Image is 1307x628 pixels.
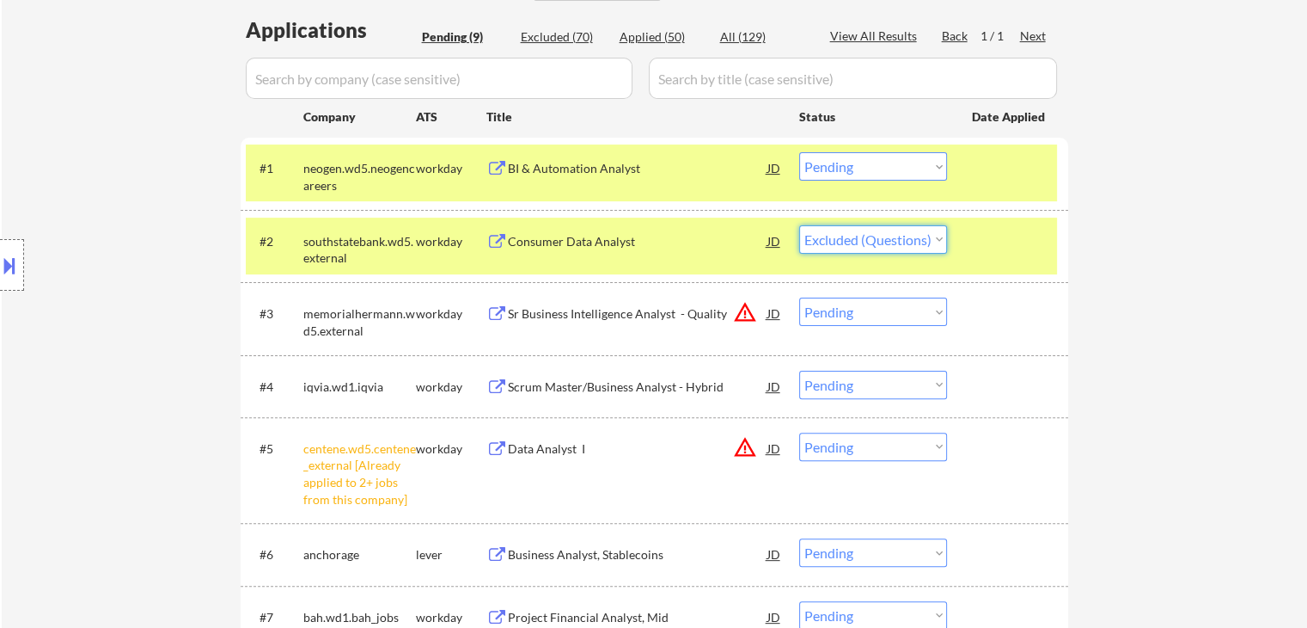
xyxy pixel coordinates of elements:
button: warning_amber [733,300,757,324]
div: Back [942,28,969,45]
div: Next [1020,28,1047,45]
div: Pending (9) [422,28,508,46]
div: #6 [260,546,290,563]
div: #7 [260,609,290,626]
div: neogen.wd5.neogencareers [303,160,416,194]
div: JD [766,152,783,183]
div: Date Applied [972,108,1047,126]
div: Excluded (70) [521,28,607,46]
div: Business Analyst, Stablecoins [508,546,767,563]
div: JD [766,298,783,329]
div: JD [766,371,783,402]
div: ATS [416,108,486,126]
div: workday [416,160,486,177]
div: Consumer Data Analyst [508,233,767,250]
div: 1 / 1 [980,28,1020,45]
div: bah.wd1.bah_jobs [303,609,416,626]
div: All (129) [720,28,806,46]
div: JD [766,433,783,464]
div: workday [416,440,486,458]
div: workday [416,233,486,250]
div: workday [416,609,486,626]
div: workday [416,379,486,396]
div: Title [486,108,783,126]
div: Company [303,108,416,126]
div: #5 [260,440,290,458]
input: Search by title (case sensitive) [649,58,1057,99]
div: Project Financial Analyst, Mid [508,609,767,626]
div: View All Results [830,28,922,45]
div: Sr Business Intelligence Analyst - Quality [508,305,767,323]
input: Search by company (case sensitive) [246,58,632,99]
button: warning_amber [733,435,757,459]
div: lever [416,546,486,563]
div: JD [766,539,783,570]
div: BI & Automation Analyst [508,160,767,177]
div: Status [799,101,947,132]
div: southstatebank.wd5.external [303,233,416,267]
div: Applied (50) [620,28,705,46]
div: iqvia.wd1.iqvia [303,379,416,396]
div: memorialhermann.wd5.external [303,305,416,339]
div: centene.wd5.centene_external [Already applied to 2+ jobs from this company] [303,440,416,508]
div: Data Analyst I [508,440,767,458]
div: workday [416,305,486,323]
div: Scrum Master/Business Analyst - Hybrid [508,379,767,396]
div: Applications [246,20,416,40]
div: anchorage [303,546,416,563]
div: JD [766,225,783,256]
